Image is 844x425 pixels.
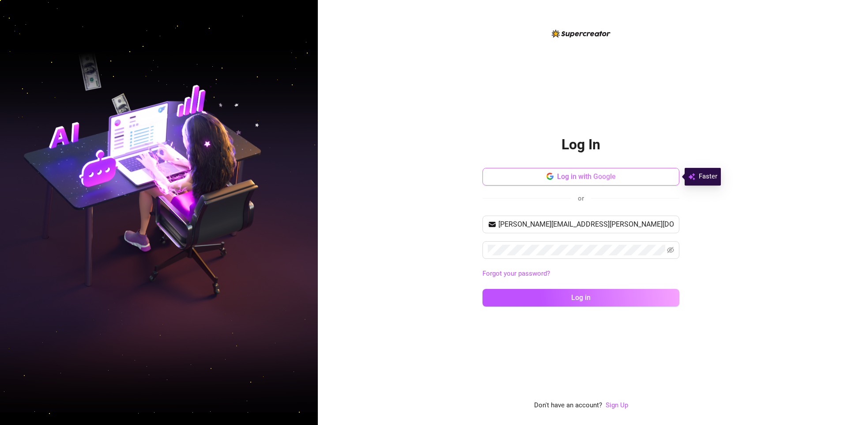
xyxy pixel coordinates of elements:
[557,172,616,181] span: Log in with Google
[482,269,550,277] a: Forgot your password?
[552,30,610,38] img: logo-BBDzfeDw.svg
[534,400,602,411] span: Don't have an account?
[667,247,674,254] span: eye-invisible
[482,289,679,307] button: Log in
[606,400,628,411] a: Sign Up
[699,171,717,182] span: Faster
[482,168,679,186] button: Log in with Google
[571,293,591,302] span: Log in
[482,269,679,279] a: Forgot your password?
[606,401,628,409] a: Sign Up
[498,219,674,230] input: Your email
[688,171,695,182] img: svg%3e
[561,136,600,154] h2: Log In
[578,194,584,202] span: or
